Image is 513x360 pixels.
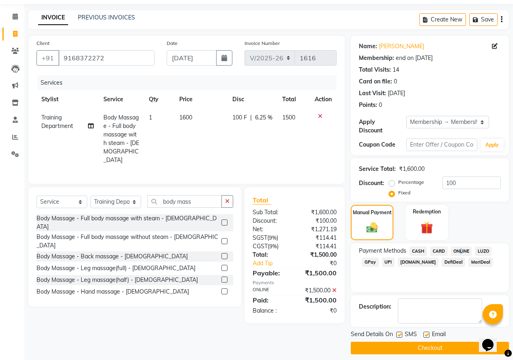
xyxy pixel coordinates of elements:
[269,243,277,249] span: 9%
[406,138,477,151] input: Enter Offer / Coupon Code
[451,247,472,256] span: ONLINE
[36,214,218,231] div: Body Massage - Full body massage with steam - [DEMOGRAPHIC_DATA]
[247,234,295,242] div: ( )
[294,286,343,295] div: ₹1,500.00
[382,258,395,267] span: UPI
[351,342,509,354] button: Checkout
[144,90,174,109] th: Qty
[147,195,222,208] input: Search or Scan
[232,113,247,122] span: 100 F
[294,268,343,278] div: ₹1,500.00
[255,113,273,122] span: 6.25 %
[253,196,271,204] span: Total
[294,242,343,251] div: ₹114.41
[247,286,295,295] div: ONLINE
[410,247,427,256] span: CASH
[247,259,303,268] a: Add Tip
[36,288,189,296] div: Body Massage - Hand massage - [DEMOGRAPHIC_DATA]
[167,40,178,47] label: Date
[394,77,397,86] div: 0
[36,233,218,250] div: Body Massage - Full body massage without steam - [DEMOGRAPHIC_DATA]
[351,330,393,340] span: Send Details On
[469,13,498,26] button: Save
[99,90,144,109] th: Service
[468,258,493,267] span: MariDeal
[253,243,268,250] span: CGST
[379,101,382,109] div: 0
[149,114,152,121] span: 1
[294,234,343,242] div: ₹114.41
[247,208,295,217] div: Sub Total:
[103,114,139,164] span: Body Massage - Full body massage with steam - [DEMOGRAPHIC_DATA]
[294,251,343,259] div: ₹1,500.00
[294,307,343,315] div: ₹0
[58,50,155,66] input: Search by Name/Mobile/Email/Code
[36,40,49,47] label: Client
[36,264,195,273] div: Body Massage - Leg massage(full) - [DEMOGRAPHIC_DATA]
[245,40,280,47] label: Invoice Number
[36,276,198,284] div: Body Massage - Leg massage(half) - [DEMOGRAPHIC_DATA]
[294,208,343,217] div: ₹1,600.00
[359,42,377,51] div: Name:
[442,258,465,267] span: DefiDeal
[253,234,267,241] span: SGST
[36,90,99,109] th: Stylist
[413,208,441,215] label: Redemption
[247,307,295,315] div: Balance :
[247,251,295,259] div: Total:
[247,268,295,278] div: Payable:
[250,113,252,122] span: |
[388,89,405,98] div: [DATE]
[475,247,492,256] span: LUZO
[398,189,410,196] label: Fixed
[398,179,424,186] label: Percentage
[432,330,446,340] span: Email
[479,328,505,352] iframe: chat widget
[417,220,437,235] img: _gift.svg
[481,139,504,151] button: Apply
[247,242,295,251] div: ( )
[359,89,386,98] div: Last Visit:
[363,221,382,234] img: _cash.svg
[359,54,394,62] div: Membership:
[399,165,425,173] div: ₹1,600.00
[393,66,399,74] div: 14
[379,42,424,51] a: [PERSON_NAME]
[398,258,439,267] span: [DOMAIN_NAME]
[247,217,295,225] div: Discount:
[359,302,391,311] div: Description:
[310,90,337,109] th: Action
[396,54,433,62] div: end on [DATE]
[174,90,228,109] th: Price
[359,179,384,187] div: Discount:
[247,225,295,234] div: Net:
[294,225,343,234] div: ₹1,271.19
[253,279,337,286] div: Payments
[419,13,466,26] button: Create New
[36,50,59,66] button: +91
[359,141,406,149] div: Coupon Code
[359,101,377,109] div: Points:
[282,114,295,121] span: 1500
[405,330,417,340] span: SMS
[359,77,392,86] div: Card on file:
[294,217,343,225] div: ₹100.00
[78,14,135,21] a: PREVIOUS INVOICES
[269,234,277,241] span: 9%
[36,252,188,261] div: Body Massage - Back massage - [DEMOGRAPHIC_DATA]
[303,259,343,268] div: ₹0
[294,295,343,305] div: ₹1,500.00
[38,11,68,25] a: INVOICE
[359,165,396,173] div: Service Total:
[430,247,448,256] span: CARD
[228,90,277,109] th: Disc
[247,295,295,305] div: Paid:
[277,90,310,109] th: Total
[359,247,406,255] span: Payment Methods
[353,209,392,216] label: Manual Payment
[41,114,73,130] span: Training Department
[359,118,406,135] div: Apply Discount
[179,114,192,121] span: 1600
[359,66,391,74] div: Total Visits:
[37,75,343,90] div: Services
